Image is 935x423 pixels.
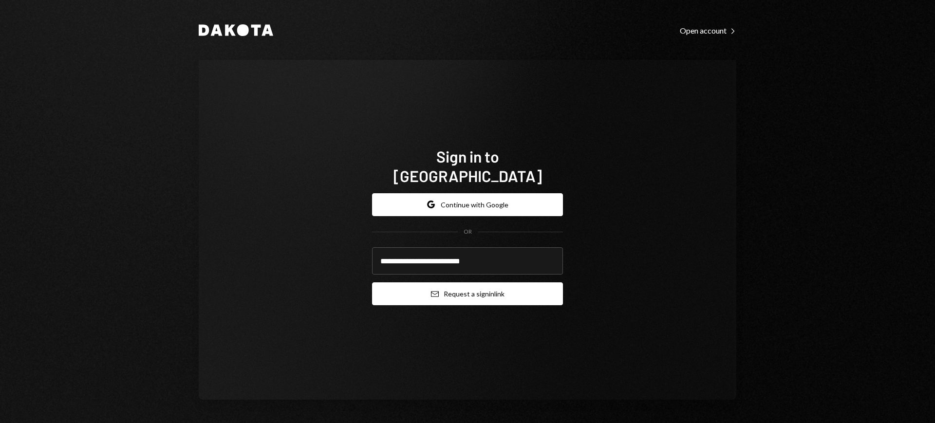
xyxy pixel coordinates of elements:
button: Continue with Google [372,193,563,216]
h1: Sign in to [GEOGRAPHIC_DATA] [372,147,563,185]
button: Request a signinlink [372,282,563,305]
div: OR [464,228,472,236]
a: Open account [680,25,736,36]
div: Open account [680,26,736,36]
